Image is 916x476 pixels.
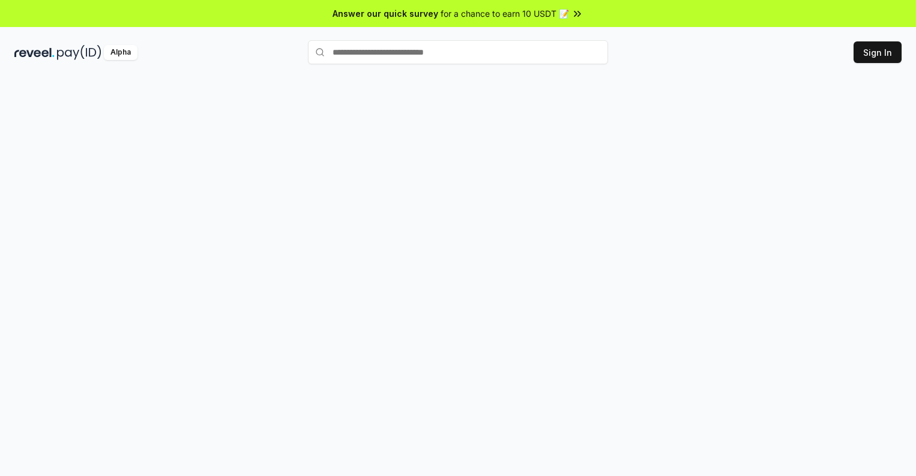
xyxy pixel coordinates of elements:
[333,7,438,20] span: Answer our quick survey
[104,45,137,60] div: Alpha
[14,45,55,60] img: reveel_dark
[57,45,101,60] img: pay_id
[854,41,902,63] button: Sign In
[441,7,569,20] span: for a chance to earn 10 USDT 📝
